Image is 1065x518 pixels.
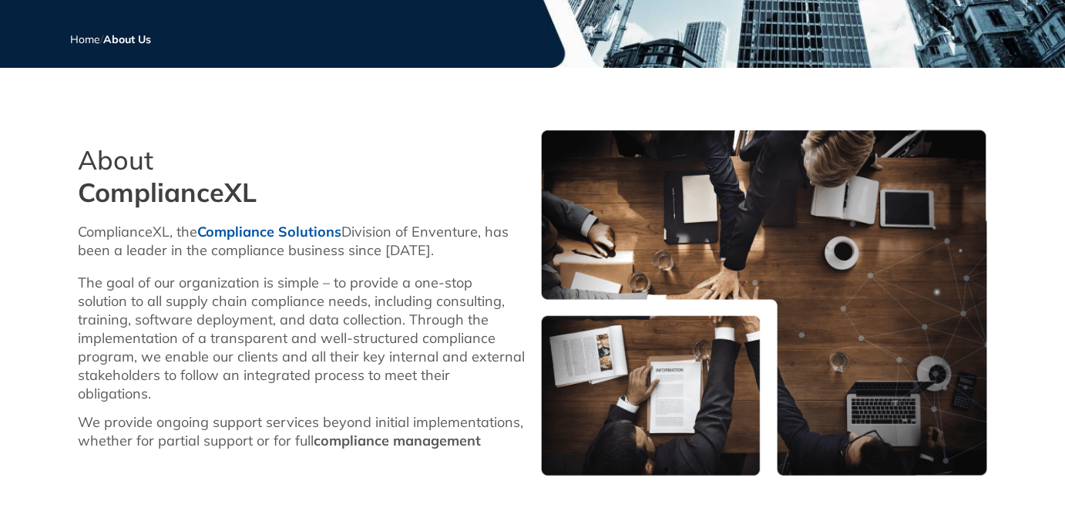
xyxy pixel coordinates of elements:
[70,32,151,46] span: /
[103,32,151,46] span: About Us
[314,432,481,449] strong: compliance management
[78,223,525,260] p: ComplianceXL, the Division of Enventure, has been a leader in the compliance business since [DATE].
[78,274,525,403] div: The goal of our organization is simple – to provide a one-stop solution to all supply chain compl...
[78,176,257,209] span: ComplianceXL
[197,223,341,240] a: Compliance Solutions
[78,144,525,209] h2: About
[70,32,100,46] a: Home
[78,413,525,450] p: We provide ongoing support services beyond initial implementations, whether for partial support o...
